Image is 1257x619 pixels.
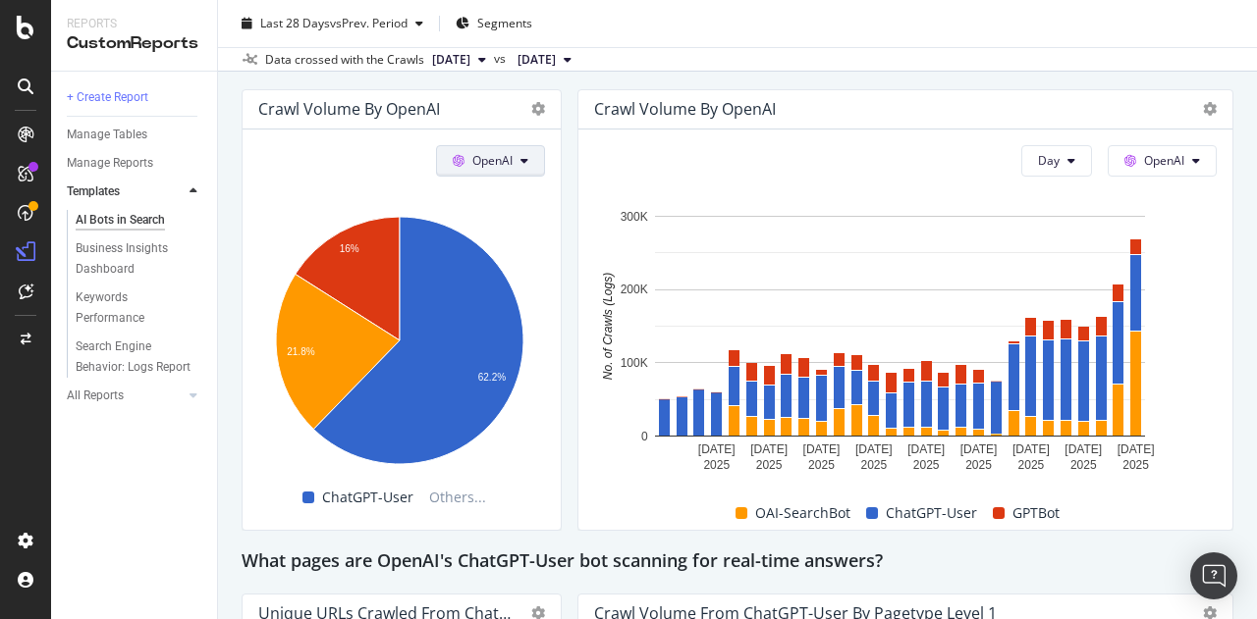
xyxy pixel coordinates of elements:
[621,283,648,296] text: 200K
[340,243,359,254] text: 16%
[855,442,893,456] text: [DATE]
[424,48,494,72] button: [DATE]
[258,99,440,119] div: Crawl Volume by OpenAI
[886,501,977,525] span: ChatGPT-User
[703,458,730,472] text: 2025
[322,486,413,509] span: ChatGPT-User
[76,287,186,329] div: Keywords Performance
[494,50,510,68] span: vs
[436,145,545,177] button: OpenAI
[421,486,494,509] span: Others...
[698,442,736,456] text: [DATE]
[1038,152,1060,169] span: Day
[67,125,147,145] div: Manage Tables
[1021,145,1092,177] button: Day
[67,16,201,32] div: Reports
[67,153,203,174] a: Manage Reports
[1065,442,1102,456] text: [DATE]
[755,501,850,525] span: OAI-SearchBot
[242,546,883,578] h2: What pages are OpenAI's ChatGPT-User bot scanning for real-time answers?
[67,153,153,174] div: Manage Reports
[258,206,541,482] svg: A chart.
[621,356,648,370] text: 100K
[594,99,776,119] div: Crawl Volume by OpenAI
[76,238,189,280] div: Business Insights Dashboard
[67,87,148,108] div: + Create Report
[67,386,124,406] div: All Reports
[67,87,203,108] a: + Create Report
[76,287,203,329] a: Keywords Performance
[260,15,330,31] span: Last 28 Days
[577,89,1233,531] div: Crawl Volume by OpenAIDayOpenAIA chart.OAI-SearchBotChatGPT-UserGPTBot
[750,442,788,456] text: [DATE]
[1190,552,1237,599] div: Open Intercom Messenger
[913,458,940,472] text: 2025
[756,458,783,472] text: 2025
[860,458,887,472] text: 2025
[518,51,556,69] span: 2025 Jul. 18th
[234,8,431,39] button: Last 28 DaysvsPrev. Period
[510,48,579,72] button: [DATE]
[1012,501,1060,525] span: GPTBot
[287,346,314,357] text: 21.8%
[601,272,615,379] text: No. of Crawls (Logs)
[472,152,513,169] span: OpenAI
[477,15,532,31] span: Segments
[1118,442,1155,456] text: [DATE]
[1108,145,1217,177] button: OpenAI
[265,51,424,69] div: Data crossed with the Crawls
[76,210,203,231] a: AI Bots in Search
[1070,458,1097,472] text: 2025
[330,15,408,31] span: vs Prev. Period
[1012,442,1050,456] text: [DATE]
[448,8,540,39] button: Segments
[242,546,1233,578] div: What pages are OpenAI's ChatGPT-User bot scanning for real-time answers?
[67,181,120,202] div: Templates
[641,429,648,442] text: 0
[76,210,165,231] div: AI Bots in Search
[432,51,470,69] span: 2025 Aug. 15th
[1144,152,1184,169] span: OpenAI
[621,209,648,223] text: 300K
[1018,458,1045,472] text: 2025
[808,458,835,472] text: 2025
[67,386,184,406] a: All Reports
[76,238,203,280] a: Business Insights Dashboard
[67,32,201,55] div: CustomReports
[907,442,945,456] text: [DATE]
[76,336,191,378] div: Search Engine Behavior: Logs Report
[594,206,1207,482] svg: A chart.
[76,336,203,378] a: Search Engine Behavior: Logs Report
[67,181,184,202] a: Templates
[965,458,992,472] text: 2025
[960,442,998,456] text: [DATE]
[67,125,203,145] a: Manage Tables
[242,89,562,531] div: Crawl Volume by OpenAIOpenAIA chart.ChatGPT-UserOthers...
[803,442,841,456] text: [DATE]
[478,372,506,383] text: 62.2%
[1122,458,1149,472] text: 2025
